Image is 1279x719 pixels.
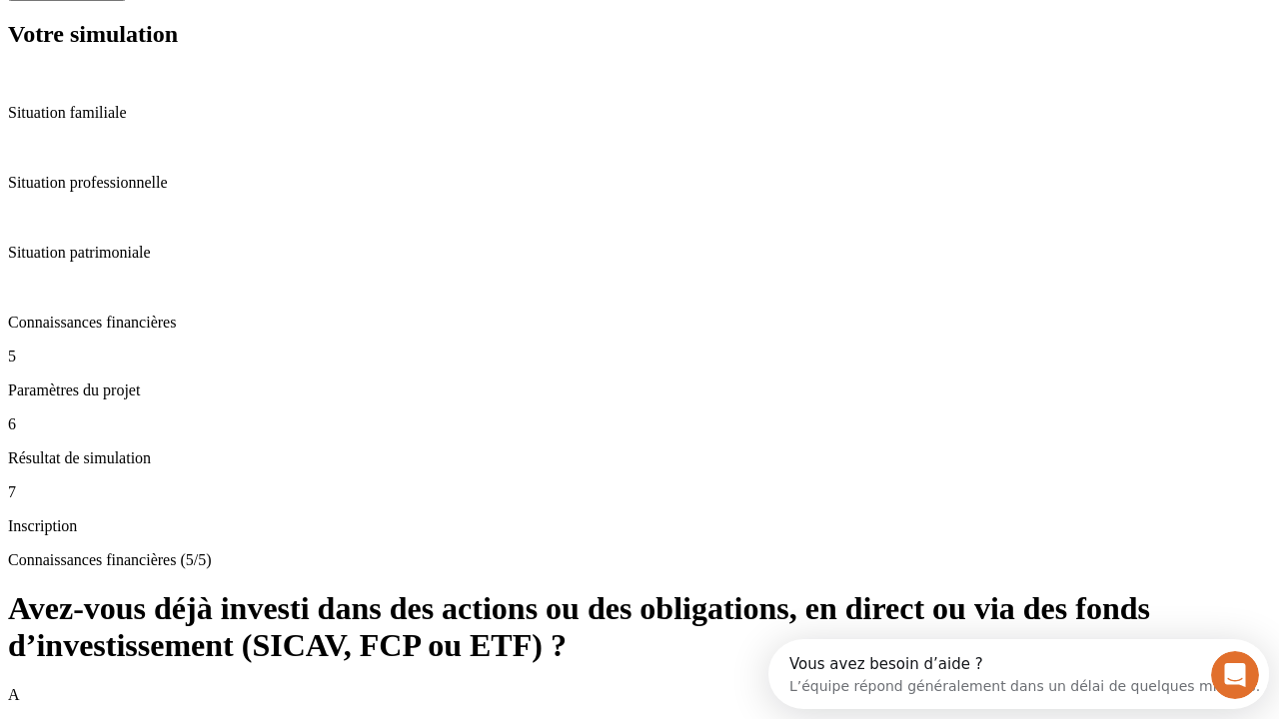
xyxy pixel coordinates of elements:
p: Situation patrimoniale [8,244,1271,262]
h2: Votre simulation [8,21,1271,48]
p: Connaissances financières (5/5) [8,551,1271,569]
p: 5 [8,348,1271,365]
p: 6 [8,415,1271,433]
p: Situation professionnelle [8,174,1271,192]
p: Inscription [8,517,1271,535]
p: Résultat de simulation [8,449,1271,467]
div: L’équipe répond généralement dans un délai de quelques minutes. [21,33,492,54]
div: Ouvrir le Messenger Intercom [8,8,551,63]
div: Vous avez besoin d’aide ? [21,17,492,33]
iframe: Intercom live chat [1211,651,1259,699]
p: Situation familiale [8,104,1271,122]
iframe: Intercom live chat discovery launcher [768,639,1269,709]
h1: Avez-vous déjà investi dans des actions ou des obligations, en direct ou via des fonds d’investis... [8,590,1271,664]
p: Connaissances financières [8,314,1271,332]
p: A [8,686,1271,704]
p: Paramètres du projet [8,381,1271,399]
p: 7 [8,483,1271,501]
